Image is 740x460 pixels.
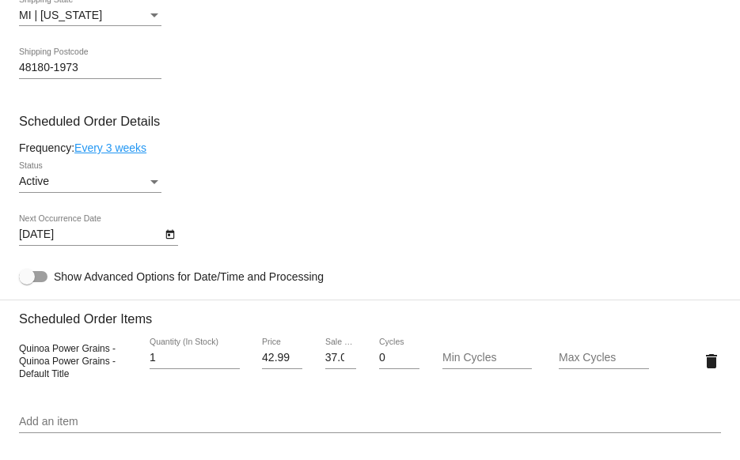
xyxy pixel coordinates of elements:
span: Quinoa Power Grains - Quinoa Power Grains - Default Title [19,343,116,379]
input: Shipping Postcode [19,62,161,74]
a: Every 3 weeks [74,141,146,154]
input: Cycles [379,352,419,364]
h3: Scheduled Order Items [19,300,721,326]
button: Open calendar [161,225,178,242]
input: Max Cycles [559,352,649,364]
mat-icon: delete [702,352,721,371]
mat-select: Status [19,175,161,188]
input: Price [262,352,302,364]
input: Add an item [19,416,721,428]
div: Frequency: [19,141,721,154]
h3: Scheduled Order Details [19,114,721,129]
input: Quantity (In Stock) [150,352,240,364]
span: Show Advanced Options for Date/Time and Processing [54,269,324,285]
span: Active [19,175,49,187]
mat-select: Shipping State [19,9,161,22]
input: Min Cycles [442,352,533,364]
input: Next Occurrence Date [19,228,161,241]
input: Sale Price [325,352,357,364]
span: MI | [US_STATE] [19,9,102,21]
